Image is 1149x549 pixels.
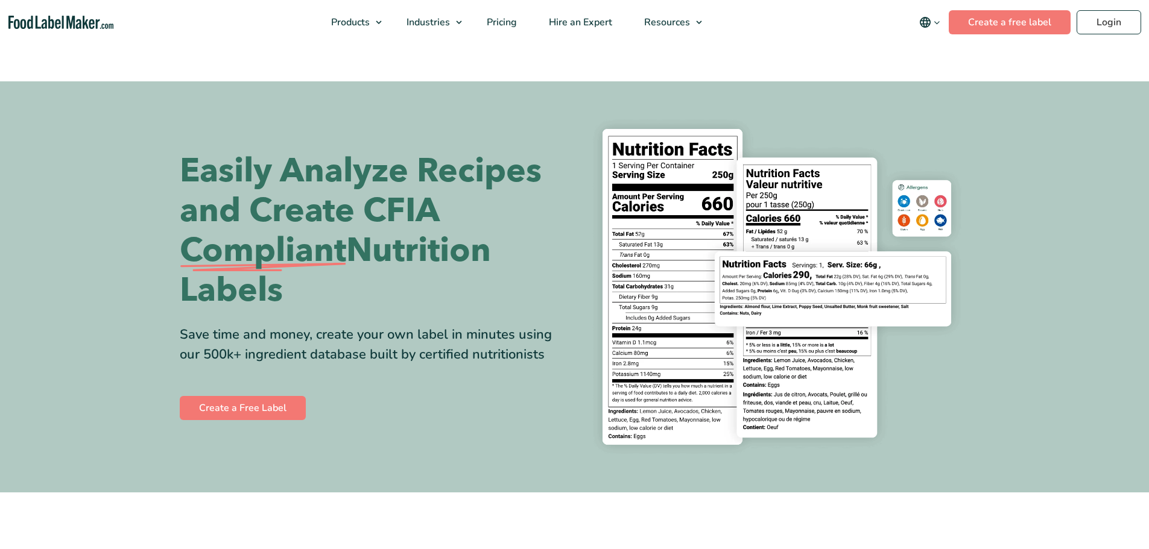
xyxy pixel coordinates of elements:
a: Create a free label [949,10,1071,34]
span: Hire an Expert [545,16,613,29]
span: Industries [403,16,451,29]
span: Products [328,16,371,29]
div: Save time and money, create your own label in minutes using our 500k+ ingredient database built b... [180,325,566,365]
span: Compliant [180,231,346,271]
h1: Easily Analyze Recipes and Create CFIA Nutrition Labels [180,151,566,310]
span: Resources [641,16,691,29]
a: Login [1077,10,1141,34]
span: Pricing [483,16,518,29]
a: Create a Free Label [180,396,306,420]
